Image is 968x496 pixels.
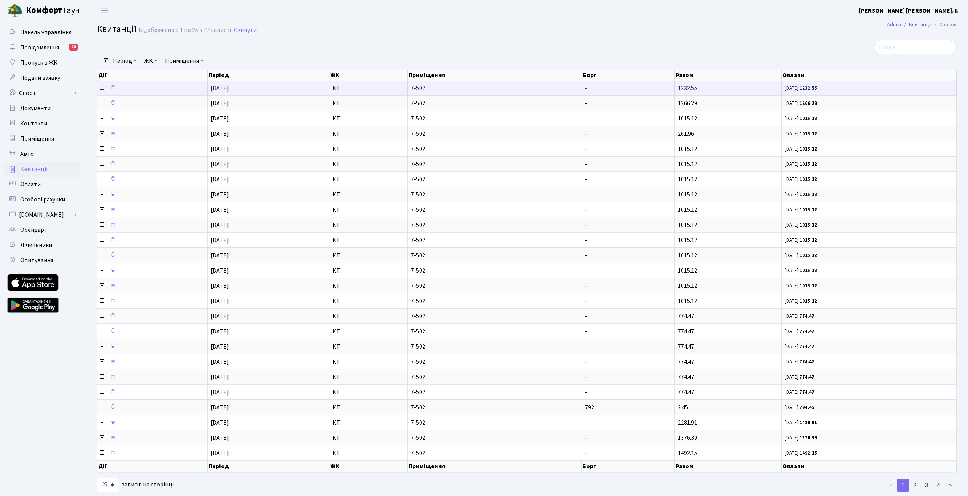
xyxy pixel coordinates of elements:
[211,175,229,184] span: [DATE]
[211,190,229,199] span: [DATE]
[785,313,814,320] small: [DATE]:
[110,54,140,67] a: Період
[678,145,697,153] span: 1015.12
[332,85,404,91] span: КТ
[332,298,404,304] span: КТ
[585,145,587,153] span: -
[332,389,404,395] span: КТ
[785,282,817,289] small: [DATE]:
[678,327,694,336] span: 774.47
[785,343,814,350] small: [DATE]:
[411,298,578,304] span: 7-502
[782,461,957,472] th: Оплати
[800,374,814,380] b: 774.47
[20,119,47,128] span: Контакти
[909,479,921,492] a: 2
[97,478,119,492] select: записів на сторінці
[329,461,408,472] th: ЖК
[585,99,587,108] span: -
[20,28,72,36] span: Панель управління
[211,221,229,229] span: [DATE]
[585,388,587,396] span: -
[332,374,404,380] span: КТ
[582,461,675,472] th: Борг
[678,373,694,381] span: 774.47
[332,404,404,410] span: КТ
[411,222,578,228] span: 7-502
[20,59,57,67] span: Пропуск в ЖК
[678,418,697,427] span: 2281.91
[585,206,587,214] span: -
[332,252,404,258] span: КТ
[332,222,404,228] span: КТ
[585,327,587,336] span: -
[4,207,80,222] a: [DOMAIN_NAME]
[411,374,578,380] span: 7-502
[208,461,329,472] th: Період
[585,251,587,260] span: -
[585,403,594,412] span: 792
[678,99,697,108] span: 1266.29
[208,70,329,81] th: Період
[678,236,697,244] span: 1015.12
[211,297,229,305] span: [DATE]
[411,161,578,167] span: 7-502
[785,358,814,365] small: [DATE]:
[585,434,587,442] span: -
[411,359,578,365] span: 7-502
[785,146,817,152] small: [DATE]:
[800,237,817,244] b: 1015.12
[329,70,408,81] th: ЖК
[800,115,817,122] b: 1015.12
[785,328,814,335] small: [DATE]:
[678,403,688,412] span: 2.45
[678,449,697,457] span: 1492.15
[785,374,814,380] small: [DATE]:
[876,17,968,33] nav: breadcrumb
[411,176,578,182] span: 7-502
[585,114,587,123] span: -
[585,221,587,229] span: -
[782,70,957,81] th: Оплати
[932,479,944,492] a: 4
[332,100,404,106] span: КТ
[785,419,817,426] small: [DATE]:
[20,165,48,173] span: Квитанції
[800,176,817,183] b: 1015.12
[332,176,404,182] span: КТ
[785,298,817,304] small: [DATE]:
[678,266,697,275] span: 1015.12
[20,180,41,189] span: Оплати
[785,389,814,396] small: [DATE]:
[920,479,933,492] a: 3
[678,160,697,168] span: 1015.12
[8,3,23,18] img: logo.png
[4,101,80,116] a: Документи
[411,252,578,258] span: 7-502
[678,190,697,199] span: 1015.12
[411,283,578,289] span: 7-502
[585,342,587,351] span: -
[678,206,697,214] span: 1015.12
[800,419,817,426] b: 1489.91
[887,21,901,29] a: Admin
[211,114,229,123] span: [DATE]
[411,131,578,137] span: 7-502
[4,116,80,131] a: Контакти
[411,268,578,274] span: 7-502
[582,70,675,81] th: Борг
[332,237,404,243] span: КТ
[675,461,782,472] th: Разом
[585,84,587,92] span: -
[800,313,814,320] b: 774.47
[800,191,817,198] b: 1015.12
[20,226,46,234] span: Орендарі
[332,207,404,213] span: КТ
[678,297,697,305] span: 1015.12
[332,192,404,198] span: КТ
[800,161,817,168] b: 1015.12
[20,43,59,52] span: Повідомлення
[411,404,578,410] span: 7-502
[411,146,578,152] span: 7-502
[411,420,578,426] span: 7-502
